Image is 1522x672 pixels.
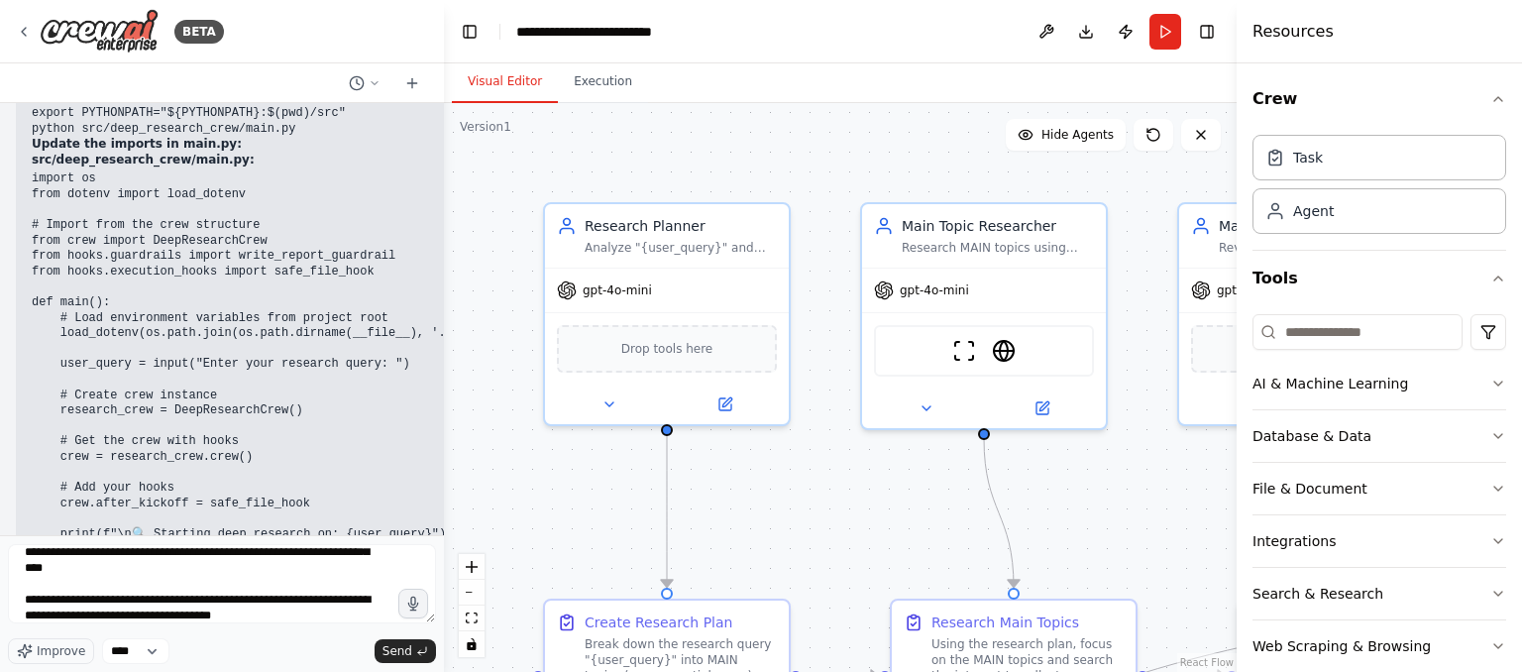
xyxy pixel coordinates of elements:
[1041,127,1114,143] span: Hide Agents
[459,554,485,657] div: React Flow controls
[37,643,85,659] span: Improve
[1219,240,1411,256] div: Review MAIN topic research data for accuracy, identify inconsistencies, and flag potential misinf...
[558,61,648,103] button: Execution
[1293,201,1334,221] div: Agent
[375,639,436,663] button: Send
[1180,657,1234,668] a: React Flow attribution
[1252,568,1506,619] button: Search & Research
[1252,358,1506,409] button: AI & Machine Learning
[1252,71,1506,127] button: Crew
[459,580,485,606] button: zoom out
[398,589,428,618] button: Click to speak your automation idea
[459,631,485,657] button: toggle interactivity
[382,643,412,659] span: Send
[621,339,713,359] span: Drop tools here
[459,554,485,580] button: zoom in
[32,153,255,167] strong: src/deep_research_crew/main.py:
[1219,216,1411,236] div: Main Topic Validator
[396,71,428,95] button: Start a new chat
[32,137,242,151] strong: Update the imports in main.py:
[1252,515,1506,567] button: Integrations
[1252,251,1506,306] button: Tools
[1193,18,1221,46] button: Hide right sidebar
[1252,620,1506,672] button: Web Scraping & Browsing
[1252,410,1506,462] button: Database & Data
[460,119,511,135] div: Version 1
[992,339,1016,363] img: EXASearchTool
[900,282,969,298] span: gpt-4o-mini
[974,438,1024,587] g: Edge from c8c36a7c-3f48-4eeb-8eda-9669512d1415 to 3b32c930-8425-4bd7-bf31-0ff1c7812216
[8,638,94,664] button: Improve
[1006,119,1126,151] button: Hide Agents
[1177,202,1425,426] div: Main Topic ValidatorReview MAIN topic research data for accuracy, identify inconsistencies, and f...
[986,396,1098,420] button: Open in side panel
[585,613,732,632] div: Create Research Plan
[902,216,1094,236] div: Main Topic Researcher
[459,606,485,631] button: fit view
[669,392,781,416] button: Open in side panel
[456,18,484,46] button: Hide left sidebar
[516,22,689,42] nav: breadcrumb
[543,202,791,426] div: Research PlannerAnalyze "{user_query}" and strategically divide it into MAIN topics (core essenti...
[583,282,652,298] span: gpt-4o-mini
[931,613,1079,632] div: Research Main Topics
[1217,282,1286,298] span: gpt-4o-mini
[1252,20,1334,44] h4: Resources
[952,339,976,363] img: ScrapeWebsiteTool
[902,240,1094,256] div: Research MAIN topics using search and web scraping tools to gather comprehensive, accurate inform...
[452,61,558,103] button: Visual Editor
[585,240,777,256] div: Analyze "{user_query}" and strategically divide it into MAIN topics (core essential research area...
[174,20,224,44] div: BETA
[1252,127,1506,250] div: Crew
[1293,148,1323,168] div: Task
[657,434,677,587] g: Edge from 31d20276-c30e-4372-8e30-d122b1af3b94 to 500e29bd-2827-4f29-b2fb-1e96852b80ac
[1252,463,1506,514] button: File & Document
[32,90,346,135] code: # Add to PYTHONPATH and run export PYTHONPATH="${PYTHONPATH}:$(pwd)/src" python src/deep_research...
[585,216,777,236] div: Research Planner
[341,71,388,95] button: Switch to previous chat
[860,202,1108,430] div: Main Topic ResearcherResearch MAIN topics using search and web scraping tools to gather comprehen...
[40,9,159,54] img: Logo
